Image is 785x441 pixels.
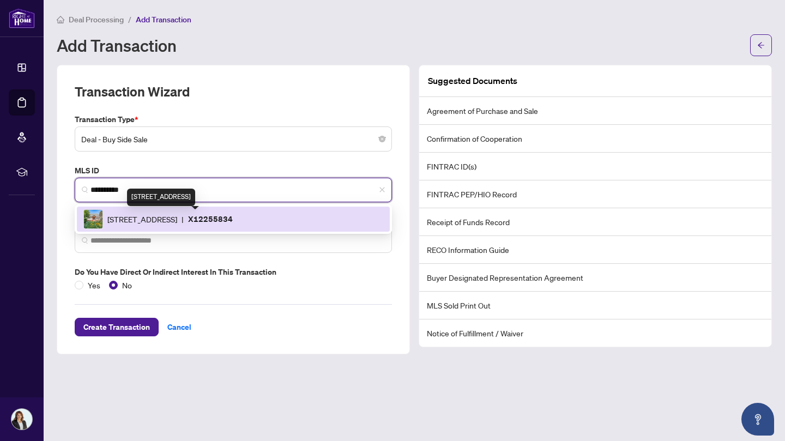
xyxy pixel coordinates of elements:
p: X12255834 [188,213,233,225]
img: search_icon [82,186,88,193]
li: Receipt of Funds Record [419,208,771,236]
span: Create Transaction [83,318,150,336]
label: MLS ID [75,165,392,177]
li: Agreement of Purchase and Sale [419,97,771,125]
span: close-circle [379,136,385,142]
span: Cancel [167,318,191,336]
img: IMG-X12255834_1.jpg [84,210,102,228]
li: Confirmation of Cooperation [419,125,771,153]
button: Cancel [159,318,200,336]
button: Open asap [741,403,774,436]
li: Notice of Fulfillment / Waiver [419,319,771,347]
span: arrow-left [757,41,765,49]
li: FINTRAC PEP/HIO Record [419,180,771,208]
span: home [57,16,64,23]
li: MLS Sold Print Out [419,292,771,319]
label: Do you have direct or indirect interest in this transaction [75,266,392,278]
span: Add Transaction [136,15,191,25]
span: Deal Processing [69,15,124,25]
span: Yes [83,279,105,291]
li: / [128,13,131,26]
li: Buyer Designated Representation Agreement [419,264,771,292]
h1: Add Transaction [57,37,177,54]
span: close [379,186,385,193]
img: search_icon [82,237,88,244]
img: Profile Icon [11,409,32,430]
label: Transaction Type [75,113,392,125]
img: logo [9,8,35,28]
button: Create Transaction [75,318,159,336]
li: FINTRAC ID(s) [419,153,771,180]
div: [STREET_ADDRESS] [127,189,195,206]
span: [STREET_ADDRESS] [107,213,177,225]
article: Suggested Documents [428,74,517,88]
h2: Transaction Wizard [75,83,190,100]
span: No [118,279,136,291]
span: Deal - Buy Side Sale [81,129,385,149]
li: RECO Information Guide [419,236,771,264]
span: | [182,213,184,225]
